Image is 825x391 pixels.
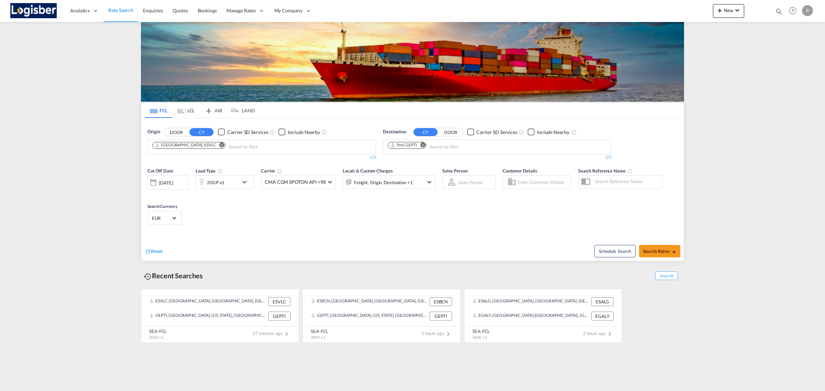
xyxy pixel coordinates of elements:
div: ESALG [591,297,614,306]
md-select: Select Currency: € EUREuro [151,213,178,223]
button: CY [414,128,438,136]
recent-search-card: ESVLC, [GEOGRAPHIC_DATA], [GEOGRAPHIC_DATA], [GEOGRAPHIC_DATA], [GEOGRAPHIC_DATA] ESVLCGEPTI, [GE... [141,289,299,343]
div: SEA-FCL [472,328,490,334]
md-checkbox: Checkbox No Ink [467,129,517,136]
md-icon: icon-chevron-right [444,330,452,338]
md-icon: icon-backup-restore [144,272,152,281]
div: Recent Searches [141,268,206,283]
md-checkbox: Checkbox No Ink [278,129,320,136]
span: My Company [274,7,302,14]
md-icon: icon-refresh [145,248,151,255]
md-chips-wrap: Chips container. Use arrow keys to select chips. [151,140,296,153]
div: Valencia, ESVLC [155,142,216,148]
recent-search-card: ESALG, [GEOGRAPHIC_DATA], [GEOGRAPHIC_DATA], [GEOGRAPHIC_DATA], [GEOGRAPHIC_DATA] ESALGEGALY, [GE... [464,289,622,343]
div: OriginDOOR CY Checkbox No InkUnchecked: Search for CY (Container Yard) services for all selected ... [141,118,684,261]
div: Freight Origin Destination Factory Stuffingicon-chevron-down [343,175,436,189]
md-icon: icon-arrow-right [671,249,676,254]
input: Enter Customer Details [517,177,569,187]
md-tab-item: FCL [145,103,172,118]
span: 20GP x 1 [149,335,164,339]
div: P [802,5,813,16]
md-tab-item: LAND [227,103,255,118]
span: Search Reference Name [578,168,633,174]
div: Carrier SD Services [227,129,268,136]
div: [DATE] [159,180,173,186]
span: Manage Rates [227,7,256,14]
div: Press delete to remove this chip. [155,142,218,148]
button: DOOR [439,128,463,136]
md-icon: icon-information-outline [217,168,223,174]
div: SEA-FCL [149,328,167,334]
span: Destination [383,129,406,135]
button: Remove [416,142,426,149]
div: SEA-FCL [311,328,328,334]
md-icon: icon-chevron-down [733,6,741,14]
img: LCL+%26+FCL+BACKGROUND.png [141,22,684,102]
img: d7a75e507efd11eebffa5922d020a472.png [10,3,57,19]
span: Quotes [173,8,188,13]
div: Poti, GEPTI [390,142,417,148]
div: icon-magnify [775,8,783,18]
md-pagination-wrapper: Use the left and right arrow keys to navigate between tabs [145,103,255,118]
button: DOOR [164,128,188,136]
div: ESALG, Algeciras, Spain, Southern Europe, Europe [473,297,590,306]
span: Carrier [261,168,282,174]
md-icon: Unchecked: Ignores neighbouring ports when fetching rates.Checked : Includes neighbouring ports w... [321,130,327,135]
div: icon-refreshReset [145,248,163,255]
div: 1/3 [383,155,612,160]
input: Chips input. [228,142,294,153]
md-icon: icon-plus 400-fg [716,6,724,14]
span: Analytics [70,7,90,14]
span: Cut Off Date [147,168,173,174]
md-icon: icon-chevron-down [425,178,433,186]
input: Chips input. [429,142,494,153]
span: 1 hours ago [421,331,452,336]
div: EGALY, Alexandria (El Iskandariya), Egypt, Northern Africa, Africa [473,312,590,321]
span: Help [787,5,799,16]
md-icon: icon-magnify [775,8,783,15]
button: icon-plus 400-fgNewicon-chevron-down [713,4,744,18]
span: Rate Search [108,7,133,13]
div: GEPTI [430,312,452,321]
div: Freight Origin Destination Factory Stuffing [354,178,413,187]
md-icon: Unchecked: Search for CY (Container Yard) services for all selected carriers.Checked : Search for... [269,130,275,135]
span: EUR [152,215,171,221]
span: Search Rates [643,248,676,254]
md-icon: Your search will be saved by the below given name [627,168,633,174]
md-datepicker: Select [147,189,153,198]
md-icon: icon-chevron-right [283,330,291,338]
div: GEPTI, Poti, Georgia, South West Asia, Asia Pacific [150,312,266,321]
div: 20GP x1 [207,178,224,187]
div: ESVLC [268,297,290,306]
span: 2 hours ago [583,331,614,336]
md-icon: icon-chevron-right [606,330,614,338]
div: GEPTI [268,312,290,321]
md-checkbox: Checkbox No Ink [218,129,268,136]
div: [DATE] [147,175,189,190]
md-icon: icon-chevron-down [240,178,252,186]
div: EGALY [591,312,614,321]
md-select: Sales Person [457,177,483,187]
recent-search-card: ESBCN, [GEOGRAPHIC_DATA], [GEOGRAPHIC_DATA], [GEOGRAPHIC_DATA], [GEOGRAPHIC_DATA] ESBCNGEPTI, [GE... [302,289,461,343]
div: ESVLC, Valencia, Spain, Southern Europe, Europe [150,297,266,306]
span: 40HC x 1 [472,335,487,339]
div: Carrier SD Services [476,129,517,136]
span: 20GP x 1 [311,335,325,339]
span: Show All [655,271,678,280]
span: Enquiries [143,8,163,13]
span: 57 minutes ago [252,331,291,336]
md-icon: Unchecked: Search for CY (Container Yard) services for all selected carriers.Checked : Search for... [519,130,524,135]
span: Bookings [198,8,217,13]
span: Load Type [196,168,223,174]
div: 1/3 [147,155,376,160]
span: Search Currency [147,204,177,209]
span: CMA CGM SPOTON API +98 [265,179,326,186]
div: Help [787,5,802,17]
button: Remove [215,142,225,149]
button: Search Ratesicon-arrow-right [639,245,680,257]
md-tab-item: LCL [172,103,200,118]
md-checkbox: Checkbox No Ink [528,129,569,136]
md-tab-item: AIR [200,103,227,118]
div: Press delete to remove this chip. [390,142,418,148]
